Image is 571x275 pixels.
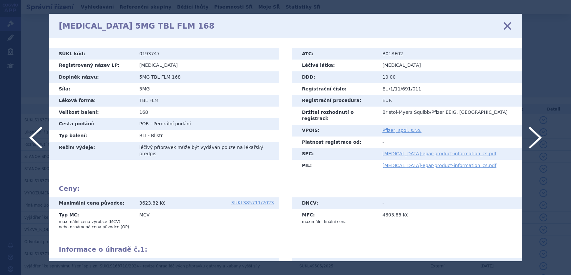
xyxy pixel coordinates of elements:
[139,121,149,126] span: POR
[134,95,279,107] td: TBL FLM
[49,142,134,160] th: Režim výdeje:
[377,258,522,270] td: 10,0000
[382,163,496,168] a: [MEDICAL_DATA]-epar-product-information_cs.pdf
[134,258,279,270] td: 840,00 Kč
[317,261,320,266] span: 1
[292,48,377,60] th: ATC:
[377,137,522,148] td: -
[377,48,522,60] td: B01AF02
[292,209,377,227] th: MFC:
[49,130,134,142] th: Typ balení:
[59,185,512,192] h2: Ceny:
[139,200,165,206] span: 3623,82 Kč
[377,107,522,125] td: Bristol-Myers Squibb/Pfizer EEIG, [GEOGRAPHIC_DATA]
[49,258,134,270] th: JUHR :
[377,209,522,227] td: 4803,85 Kč
[292,137,377,148] th: Platnost registrace od:
[292,197,377,209] th: DNCV:
[49,118,134,130] th: Cesta podání:
[302,219,373,224] p: maximální finální cena
[153,121,191,126] span: Perorální podání
[49,209,134,232] th: Typ MC:
[502,21,512,31] a: zavřít
[72,261,75,266] span: 1
[140,245,145,253] span: 1
[134,71,279,83] td: 5MG TBL FLM 168
[377,197,522,209] td: -
[49,71,134,83] th: Doplněk názvu:
[59,245,512,253] h2: Informace o úhradě č. :
[292,125,377,137] th: VPOIS:
[292,107,377,125] th: Držitel rozhodnutí o registraci:
[292,148,377,160] th: SPC:
[231,200,274,205] a: SUKLS85711/2023
[49,60,134,71] th: Registrovaný název LP:
[377,60,522,71] td: [MEDICAL_DATA]
[292,71,377,83] th: DDD:
[382,151,496,156] a: [MEDICAL_DATA]-epar-product-information_cs.pdf
[148,133,149,138] span: -
[377,95,522,107] td: EUR
[134,107,279,118] td: 168
[134,142,279,160] td: léčivý přípravek může být vydáván pouze na lékařský předpis
[134,209,279,232] td: MCV
[134,60,279,71] td: [MEDICAL_DATA]
[150,121,152,126] span: -
[292,83,377,95] th: Registrační číslo:
[377,83,522,95] td: EU/1/11/691/011
[59,219,129,230] p: maximální cena výrobce (MCV) nebo oznámená cena původce (OP)
[49,95,134,107] th: Léková forma:
[49,107,134,118] th: Velikost balení:
[134,48,279,60] td: 0193747
[382,128,422,133] a: Pfizer, spol. s.r.o.
[151,133,163,138] span: Blistr
[59,21,215,31] h1: [MEDICAL_DATA] 5MG TBL FLM 168
[292,160,377,172] th: PIL:
[292,95,377,107] th: Registrační procedura:
[292,258,377,270] th: ODTD :
[377,71,522,83] td: 10,00
[49,48,134,60] th: SÚKL kód:
[292,60,377,71] th: Léčivá látka:
[49,197,134,209] th: Maximální cena původce:
[139,133,147,138] span: BLI
[49,83,134,95] th: Síla:
[134,83,279,95] td: 5MG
